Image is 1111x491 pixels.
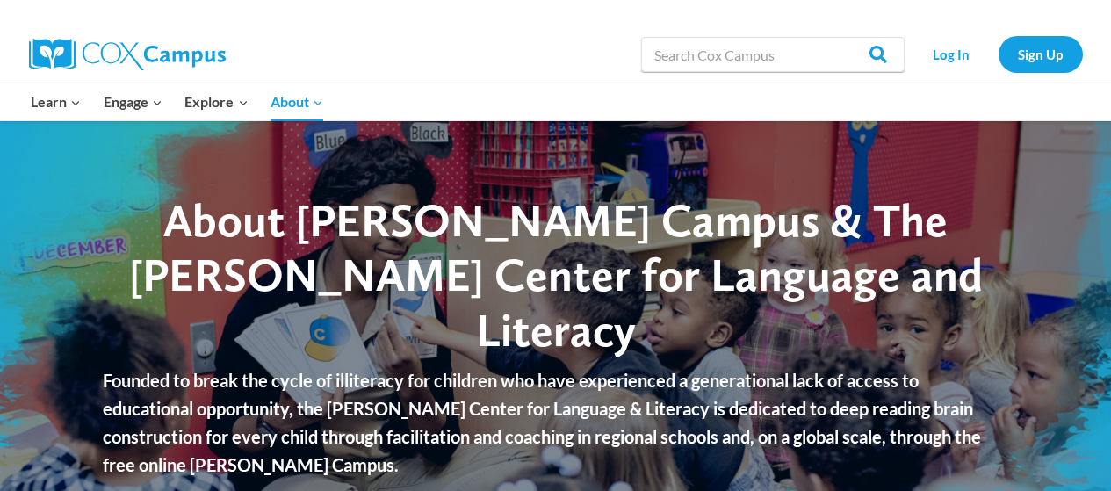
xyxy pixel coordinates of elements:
span: Engage [104,90,162,113]
span: About [271,90,323,113]
span: Learn [31,90,81,113]
a: Sign Up [999,36,1083,72]
input: Search Cox Campus [641,37,905,72]
span: Explore [184,90,248,113]
nav: Secondary Navigation [913,36,1083,72]
nav: Primary Navigation [20,83,335,120]
img: Cox Campus [29,39,226,70]
span: About [PERSON_NAME] Campus & The [PERSON_NAME] Center for Language and Literacy [129,192,983,357]
a: Log In [913,36,990,72]
p: Founded to break the cycle of illiteracy for children who have experienced a generational lack of... [103,366,1008,479]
